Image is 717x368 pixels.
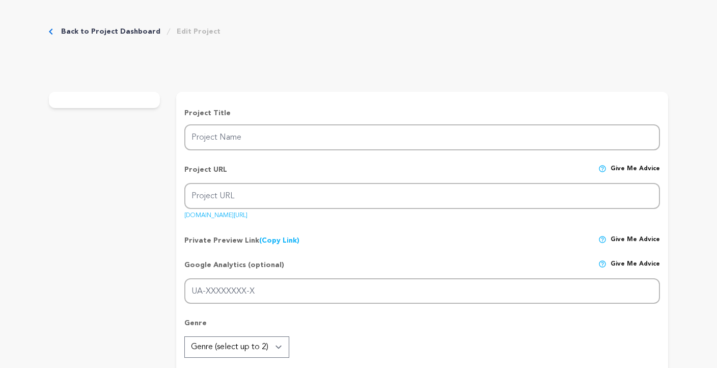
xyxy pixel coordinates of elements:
a: Back to Project Dashboard [61,27,160,37]
input: UA-XXXXXXXX-X [184,278,660,304]
a: [DOMAIN_NAME][URL] [184,208,247,219]
a: (Copy Link) [259,237,299,244]
img: help-circle.svg [598,165,606,173]
a: Edit Project [177,27,220,37]
p: Genre [184,318,660,336]
div: Breadcrumb [49,27,220,37]
img: help-circle.svg [598,235,606,244]
input: Project Name [184,124,660,150]
span: Give me advice [611,260,660,278]
p: Private Preview Link [184,235,299,246]
input: Project URL [184,183,660,209]
p: Google Analytics (optional) [184,260,284,278]
span: Give me advice [611,235,660,246]
span: Give me advice [611,165,660,183]
p: Project Title [184,108,660,118]
p: Project URL [184,165,227,183]
img: help-circle.svg [598,260,606,268]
